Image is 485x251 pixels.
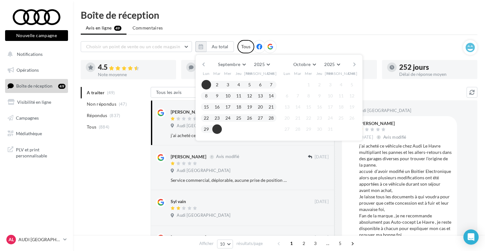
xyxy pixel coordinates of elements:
span: 10 [220,241,225,247]
span: Visibilité en ligne [17,99,51,105]
button: 3 [325,80,335,89]
button: 13 [256,91,265,101]
span: Septembre [218,62,240,67]
button: 26 [245,113,254,123]
button: 29 [304,124,313,134]
button: 22 [304,113,313,123]
button: 5 [347,80,357,89]
span: Dim [348,71,356,76]
span: Tous [87,124,96,130]
span: Mer [224,71,232,76]
button: 11 [336,91,346,101]
div: Note moyenne [98,72,171,77]
button: 15 [202,102,211,112]
button: 7 [293,91,303,101]
button: 2025 [322,60,342,69]
span: [DATE] [315,154,329,160]
button: 6 [256,80,265,89]
button: 10 [325,91,335,101]
div: [PERSON_NAME] [171,234,206,241]
button: Au total [195,41,234,52]
span: Répondus [87,112,107,119]
span: Notifications [17,51,43,57]
button: 31 [325,124,335,134]
span: Médiathèque [16,131,42,136]
p: AUDI [GEOGRAPHIC_DATA] [18,236,61,243]
button: 19 [245,102,254,112]
a: AL AUDI [GEOGRAPHIC_DATA] [5,234,68,246]
div: Syl vain [171,198,186,205]
a: Médiathèque [4,127,69,140]
span: Avis modifié [216,154,239,159]
button: 29 [202,124,211,134]
button: 9 [212,91,222,101]
button: 23 [315,113,324,123]
span: Mar [213,71,221,76]
button: 14 [266,91,276,101]
button: 21 [266,102,276,112]
button: 26 [347,113,357,123]
span: 2025 [324,62,335,67]
span: Mer [305,71,312,76]
button: 4 [234,80,243,89]
button: 22 [202,113,211,123]
button: 18 [234,102,243,112]
button: 20 [256,102,265,112]
button: Choisir un point de vente ou un code magasin [81,41,192,52]
span: (837) [110,113,120,118]
button: 4 [336,80,346,89]
button: Octobre [291,60,318,69]
span: Audi [GEOGRAPHIC_DATA] [177,123,230,129]
button: Notifications [4,48,67,61]
div: 49 [58,84,65,89]
div: 252 jours [399,64,472,71]
div: Service commercial, déplorable, aucune prise de position favorable vers le client . Véhicule vend... [171,177,287,183]
button: Septembre [215,60,248,69]
span: (47) [119,102,127,107]
button: 11 [234,91,243,101]
button: Tous les avis [151,87,214,98]
span: 1 [286,238,297,248]
button: 21 [293,113,303,123]
button: 1 [304,80,313,89]
button: 5 [245,80,254,89]
button: 27 [282,124,292,134]
span: (884) [99,124,110,129]
button: 24 [223,113,233,123]
span: [DATE] [359,135,373,140]
span: Jeu [236,71,242,76]
span: Octobre [293,62,311,67]
a: Boîte de réception49 [4,79,69,93]
button: 20 [282,113,292,123]
button: 13 [282,102,292,112]
span: Commentaires [133,25,163,31]
span: [PERSON_NAME] [244,71,277,76]
button: 24 [325,113,335,123]
span: 2 [299,238,309,248]
span: résultats/page [236,241,263,247]
span: 5 [335,238,345,248]
span: [DATE] [315,235,329,241]
a: Campagnes [4,111,69,125]
button: 6 [282,91,292,101]
span: Lun [203,71,210,76]
button: Nouvelle campagne [5,30,68,41]
button: 8 [304,91,313,101]
span: PLV et print personnalisable [16,145,65,159]
span: ... [323,238,333,248]
button: Au total [206,41,234,52]
button: 30 [212,124,222,134]
button: 28 [293,124,303,134]
a: PLV et print personnalisable [4,143,69,162]
button: 19 [347,102,357,112]
button: 25 [336,113,346,123]
button: 18 [336,102,346,112]
button: 30 [315,124,324,134]
span: [DATE] [315,199,329,205]
span: Audi [GEOGRAPHIC_DATA] [177,168,230,174]
button: 28 [266,113,276,123]
span: 2025 [254,62,264,67]
button: 27 [256,113,265,123]
button: 2 [315,80,324,89]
